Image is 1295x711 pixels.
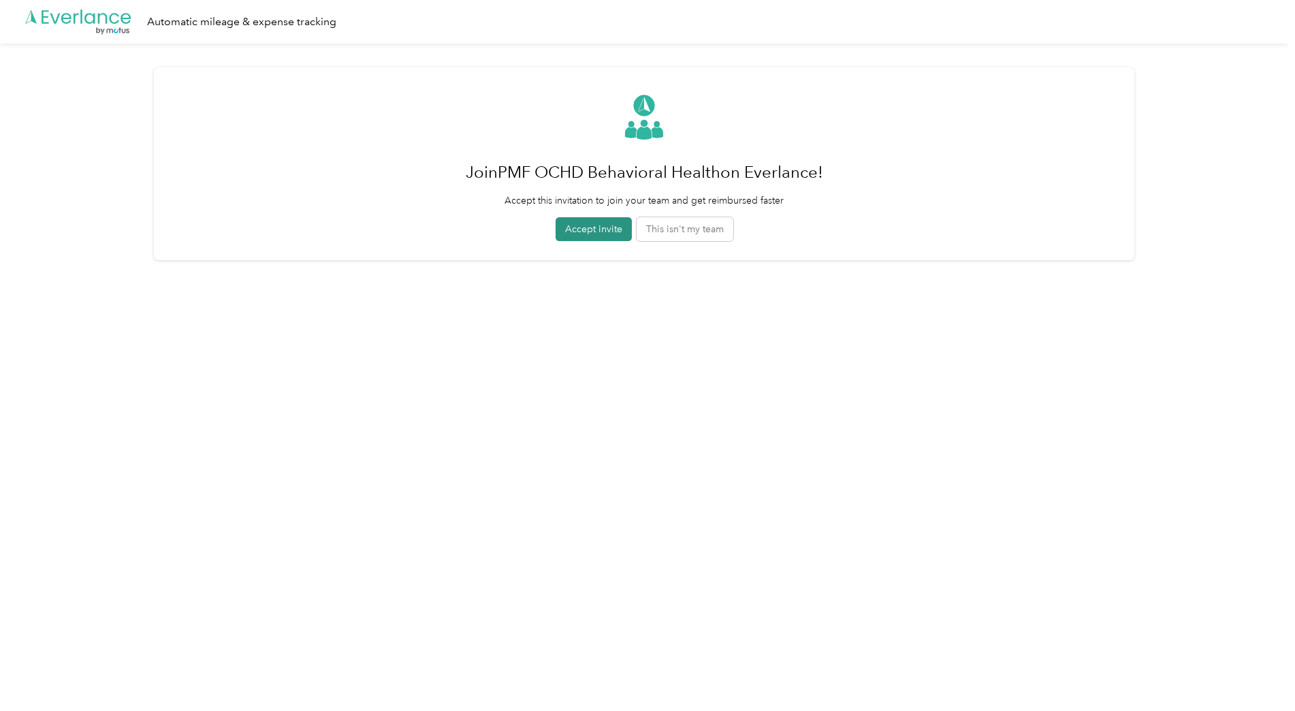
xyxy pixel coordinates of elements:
button: This isn't my team [637,217,733,241]
div: Automatic mileage & expense tracking [147,14,336,31]
button: Accept invite [556,217,632,241]
p: Accept this invitation to join your team and get reimbursed faster [466,193,823,208]
iframe: Everlance-gr Chat Button Frame [1219,635,1295,711]
h1: Join PMF OCHD Behavioral Health on Everlance! [466,156,823,189]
